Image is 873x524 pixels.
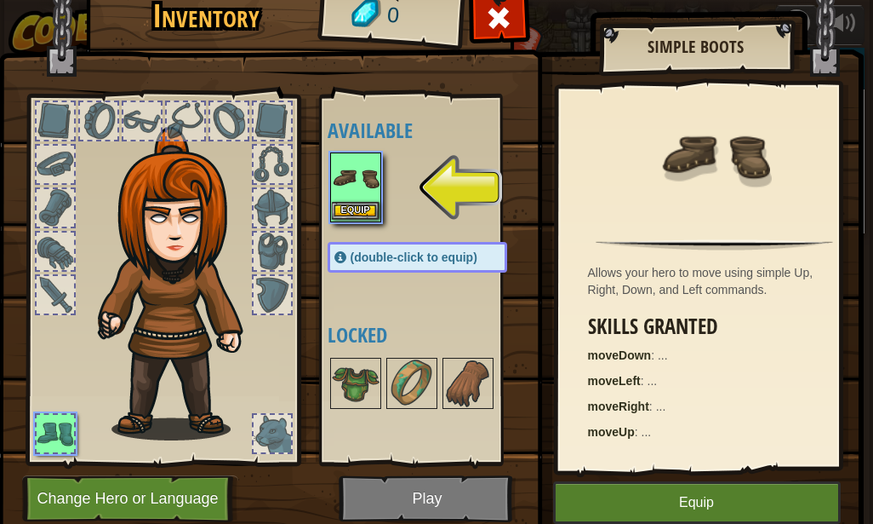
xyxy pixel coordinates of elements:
span: : [651,348,658,362]
span: ... [648,374,658,388]
h2: Simple Boots [616,37,776,56]
button: Equip [332,202,379,220]
span: : [649,400,656,413]
button: Change Hero or Language [22,475,238,522]
h3: Skills Granted [588,315,850,338]
span: ... [642,425,652,439]
h4: Locked [328,324,541,346]
img: portrait.png [388,360,436,407]
img: portrait.png [332,154,379,202]
strong: moveLeft [588,374,641,388]
img: portrait.png [332,360,379,407]
img: hr.png [596,239,832,250]
strong: moveRight [588,400,649,413]
span: ... [656,400,666,413]
img: portrait.png [444,360,492,407]
span: (double-click to equip) [351,250,477,264]
div: Allows your hero to move using simple Up, Right, Down, and Left commands. [588,264,850,298]
strong: moveUp [588,425,635,439]
h4: Available [328,119,541,141]
span: ... [658,348,668,362]
img: portrait.png [659,100,770,210]
img: hair_f2.png [90,127,273,441]
strong: moveDown [588,348,652,362]
span: : [641,374,648,388]
button: Equip [553,481,841,524]
span: : [635,425,642,439]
